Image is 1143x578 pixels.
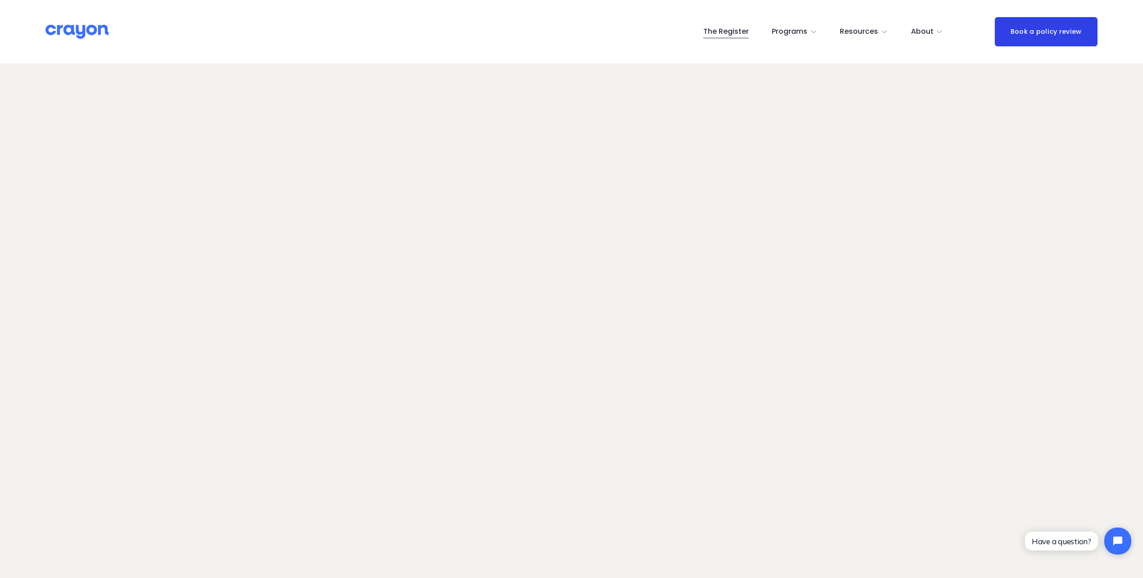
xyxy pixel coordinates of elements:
[911,25,934,38] span: About
[840,25,888,39] a: folder dropdown
[995,17,1097,46] a: Book a policy review
[840,25,878,38] span: Resources
[703,25,749,39] a: The Register
[772,25,817,39] a: folder dropdown
[46,24,109,40] img: Crayon
[1017,520,1139,562] iframe: Tidio Chat
[772,25,807,38] span: Programs
[911,25,943,39] a: folder dropdown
